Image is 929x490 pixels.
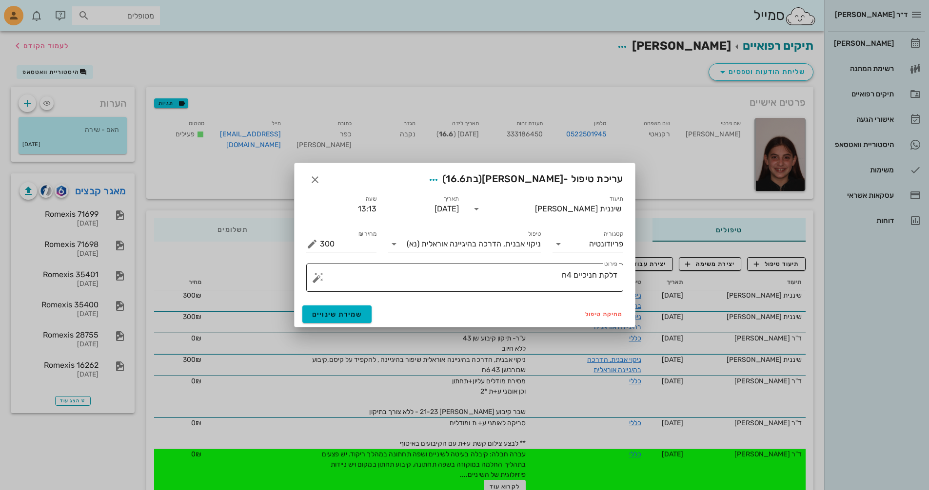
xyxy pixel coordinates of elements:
[312,310,362,319] span: שמירת שינויים
[446,173,466,185] span: 16.6
[407,240,419,248] span: (נא)
[442,173,482,185] span: (בת )
[535,205,621,213] div: שיננית [PERSON_NAME]
[585,311,623,318] span: מחיקת טיפול
[604,261,617,268] label: פירוט
[581,307,627,321] button: מחיקת טיפול
[603,230,623,238] label: קטגוריה
[610,195,623,203] label: תיעוד
[366,195,377,203] label: שעה
[421,240,541,248] span: ניקוי אבנית, הדרכה בהיגיינה אוראלית
[471,201,623,217] div: תיעודשיננית [PERSON_NAME]
[302,305,372,323] button: שמירת שינויים
[443,195,459,203] label: תאריך
[358,230,377,238] label: מחיר ₪
[425,171,623,188] span: עריכת טיפול -
[566,238,578,250] button: Clear קטגוריה
[482,173,563,185] span: [PERSON_NAME]
[528,230,541,238] label: טיפול
[306,238,318,250] button: מחיר ₪ appended action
